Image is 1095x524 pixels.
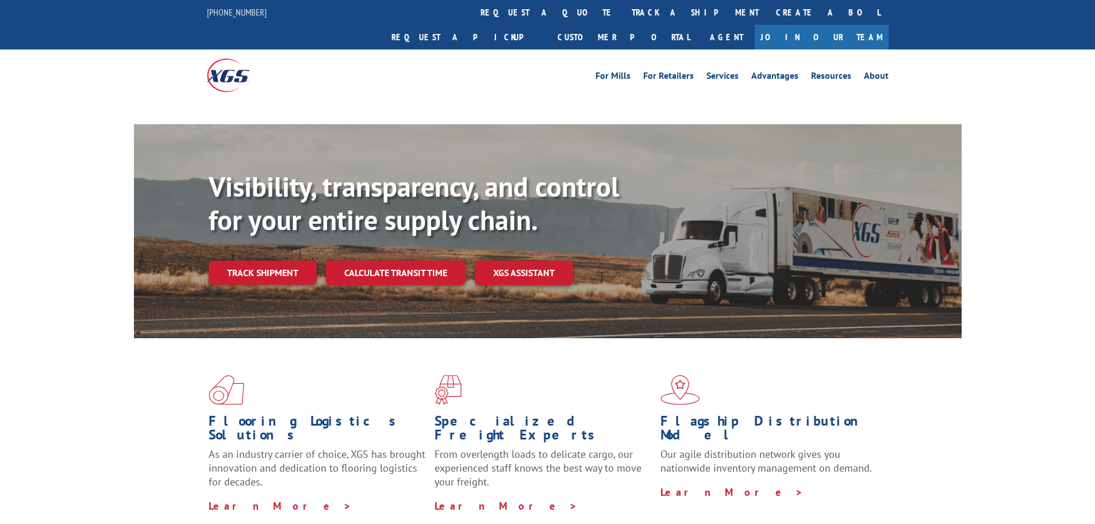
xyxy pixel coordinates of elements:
[549,25,698,49] a: Customer Portal
[475,261,573,285] a: XGS ASSISTANT
[643,71,694,84] a: For Retailers
[660,414,878,447] h1: Flagship Distribution Model
[660,375,700,405] img: xgs-icon-flagship-distribution-model-red
[435,447,652,499] p: From overlength loads to delicate cargo, our experienced staff knows the best way to move your fr...
[864,71,889,84] a: About
[209,375,244,405] img: xgs-icon-total-supply-chain-intelligence-red
[751,71,798,84] a: Advantages
[209,414,426,447] h1: Flooring Logistics Solutions
[383,25,549,49] a: Request a pickup
[755,25,889,49] a: Join Our Team
[660,447,872,475] span: Our agile distribution network gives you nationwide inventory management on demand.
[435,375,462,405] img: xgs-icon-focused-on-flooring-red
[209,261,317,285] a: Track shipment
[209,169,619,238] b: Visibility, transparency, and control for your entire supply chain.
[706,71,739,84] a: Services
[698,25,755,49] a: Agent
[209,499,352,512] a: Learn More >
[435,414,652,447] h1: Specialized Freight Experts
[209,447,425,488] span: As an industry carrier of choice, XGS has brought innovation and dedication to flooring logistics...
[811,71,851,84] a: Resources
[660,485,804,499] a: Learn More >
[207,6,267,18] a: [PHONE_NUMBER]
[326,261,466,285] a: Calculate transit time
[595,71,631,84] a: For Mills
[435,499,578,512] a: Learn More >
